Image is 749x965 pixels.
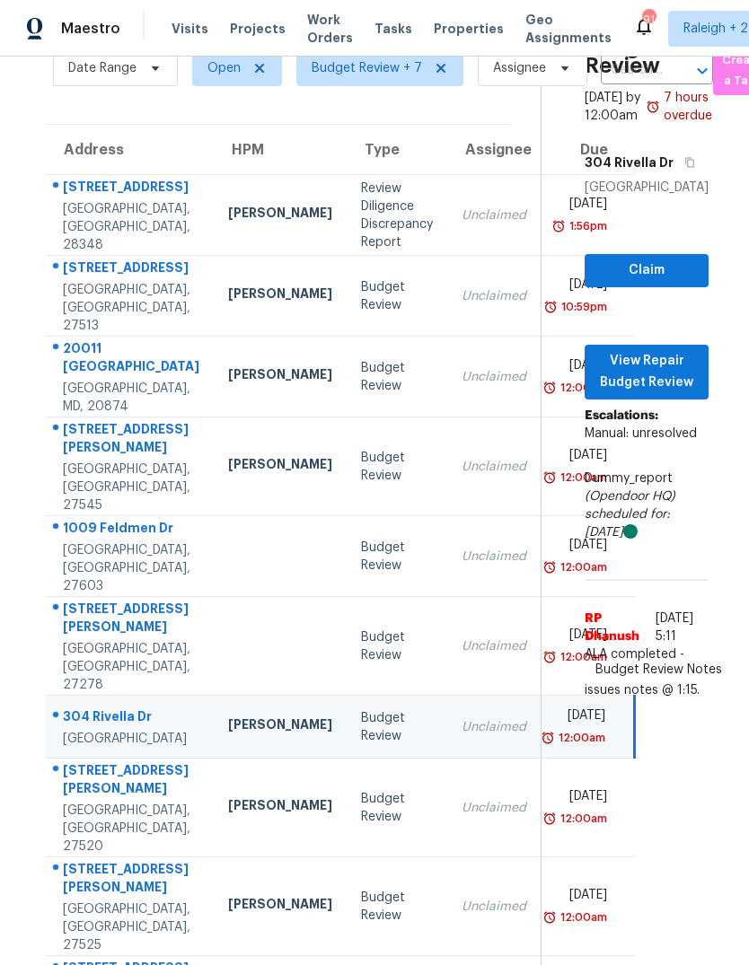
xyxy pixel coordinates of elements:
[462,206,526,224] div: Unclaimed
[374,22,412,35] span: Tasks
[683,20,748,38] span: Raleigh + 2
[434,20,504,38] span: Properties
[228,204,332,226] div: [PERSON_NAME]
[361,359,433,395] div: Budget Review
[228,455,332,478] div: [PERSON_NAME]
[172,20,208,38] span: Visits
[585,645,709,699] span: ALA completed - Minor Foundation issues notes @ 1:15.
[642,11,655,29] div: 91
[585,427,697,440] span: Manual: unresolved
[462,458,526,476] div: Unclaimed
[493,59,546,77] span: Assignee
[585,508,670,539] i: scheduled for: [DATE]
[312,59,422,77] span: Budget Review + 7
[674,146,698,179] button: Copy Address
[656,612,693,643] span: [DATE] 5:11
[63,380,199,416] div: [GEOGRAPHIC_DATA], MD, 20874
[585,254,709,287] button: Claim
[63,761,199,802] div: [STREET_ADDRESS][PERSON_NAME]
[599,350,694,394] span: View Repair Budget Review
[585,409,658,422] b: Escalations:
[525,11,612,47] span: Geo Assignments
[63,461,199,514] div: [GEOGRAPHIC_DATA], [GEOGRAPHIC_DATA], 27545
[361,539,433,575] div: Budget Review
[361,790,433,826] div: Budget Review
[585,179,709,197] div: [GEOGRAPHIC_DATA]
[361,278,433,314] div: Budget Review
[585,610,648,645] span: RP Dhanush
[63,640,199,694] div: [GEOGRAPHIC_DATA], [GEOGRAPHIC_DATA], 27278
[63,860,199,900] div: [STREET_ADDRESS][PERSON_NAME]
[63,802,199,855] div: [GEOGRAPHIC_DATA], [GEOGRAPHIC_DATA], 27520
[228,796,332,819] div: [PERSON_NAME]
[228,895,332,917] div: [PERSON_NAME]
[63,600,199,640] div: [STREET_ADDRESS][PERSON_NAME]
[63,259,199,281] div: [STREET_ADDRESS]
[63,900,199,954] div: [GEOGRAPHIC_DATA], [GEOGRAPHIC_DATA], 27525
[347,125,447,175] th: Type
[660,89,712,125] div: 7 hours overdue
[585,661,733,679] span: Budget Review Notes
[228,715,332,738] div: [PERSON_NAME]
[462,898,526,916] div: Unclaimed
[585,154,674,171] h5: 304 Rivella Dr
[361,628,433,664] div: Budget Review
[63,707,199,730] div: 304 Rivella Dr
[585,89,646,125] div: [DATE] by 12:00am
[63,281,199,335] div: [GEOGRAPHIC_DATA], [GEOGRAPHIC_DATA], 27513
[599,259,694,282] span: Claim
[214,125,347,175] th: HPM
[462,718,526,736] div: Unclaimed
[228,365,332,388] div: [PERSON_NAME]
[63,178,199,200] div: [STREET_ADDRESS]
[361,180,433,251] div: Review Diligence Discrepancy Report
[61,20,120,38] span: Maestro
[228,285,332,307] div: [PERSON_NAME]
[690,58,715,83] button: Open
[462,368,526,386] div: Unclaimed
[447,125,541,175] th: Assignee
[68,59,137,77] span: Date Range
[601,57,663,84] input: Search by address
[307,11,353,47] span: Work Orders
[230,20,286,38] span: Projects
[646,89,660,125] img: Overdue Alarm Icon
[63,200,199,254] div: [GEOGRAPHIC_DATA], [GEOGRAPHIC_DATA], 28348
[63,730,199,748] div: [GEOGRAPHIC_DATA]
[63,339,199,380] div: 20011 [GEOGRAPHIC_DATA]
[462,287,526,305] div: Unclaimed
[63,420,199,461] div: [STREET_ADDRESS][PERSON_NAME]
[46,125,214,175] th: Address
[462,637,526,655] div: Unclaimed
[361,889,433,925] div: Budget Review
[585,490,675,503] i: (Opendoor HQ)
[462,548,526,566] div: Unclaimed
[63,519,199,541] div: 1009 Feldmen Dr
[361,449,433,485] div: Budget Review
[361,709,433,745] div: Budget Review
[462,799,526,817] div: Unclaimed
[585,469,709,541] div: Dummy_report
[585,345,709,399] button: View Repair Budget Review
[63,541,199,595] div: [GEOGRAPHIC_DATA], [GEOGRAPHIC_DATA], 27603
[207,59,241,77] span: Open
